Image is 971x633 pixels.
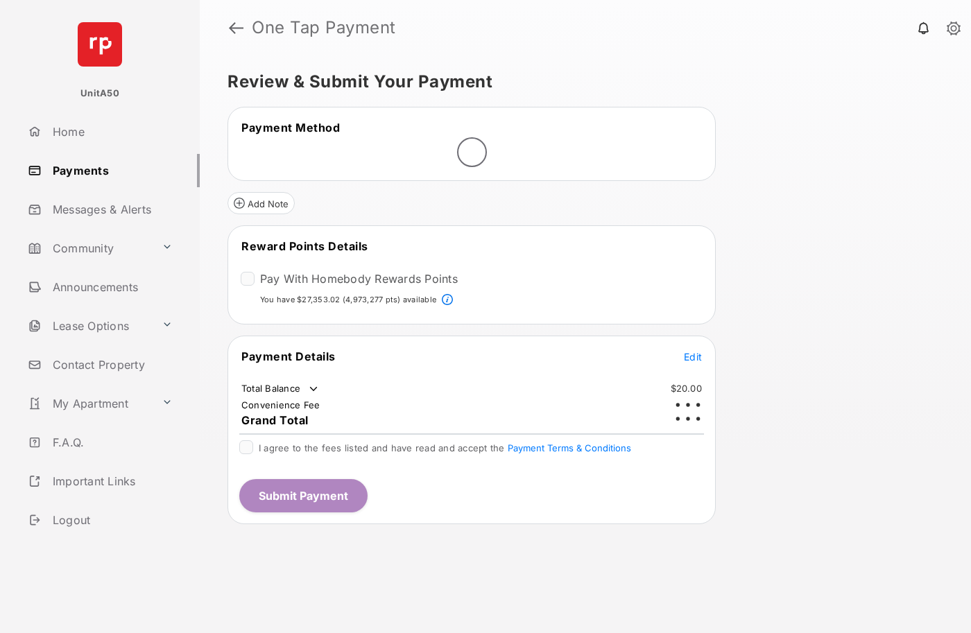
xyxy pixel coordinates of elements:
[22,154,200,187] a: Payments
[260,294,436,306] p: You have $27,353.02 (4,973,277 pts) available
[80,87,119,101] p: UnitA50
[241,413,309,427] span: Grand Total
[260,272,458,286] label: Pay With Homebody Rewards Points
[684,349,702,363] button: Edit
[684,351,702,363] span: Edit
[22,270,200,304] a: Announcements
[241,382,320,396] td: Total Balance
[22,115,200,148] a: Home
[241,239,368,253] span: Reward Points Details
[508,442,631,453] button: I agree to the fees listed and have read and accept the
[22,465,178,498] a: Important Links
[22,503,200,537] a: Logout
[78,22,122,67] img: svg+xml;base64,PHN2ZyB4bWxucz0iaHR0cDovL3d3dy53My5vcmcvMjAwMC9zdmciIHdpZHRoPSI2NCIgaGVpZ2h0PSI2NC...
[22,348,200,381] a: Contact Property
[252,19,396,36] strong: One Tap Payment
[241,121,340,135] span: Payment Method
[22,387,156,420] a: My Apartment
[259,442,631,453] span: I agree to the fees listed and have read and accept the
[670,382,703,394] td: $20.00
[241,399,321,411] td: Convenience Fee
[22,193,200,226] a: Messages & Alerts
[227,73,932,90] h5: Review & Submit Your Payment
[241,349,336,363] span: Payment Details
[227,192,295,214] button: Add Note
[22,309,156,342] a: Lease Options
[22,426,200,459] a: F.A.Q.
[22,232,156,265] a: Community
[239,479,368,512] button: Submit Payment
